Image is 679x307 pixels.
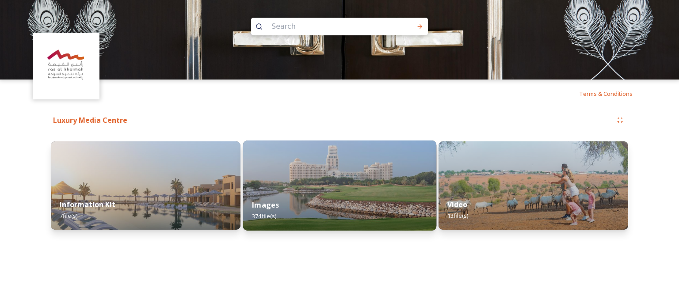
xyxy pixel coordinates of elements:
[252,200,279,210] strong: Images
[447,200,467,209] strong: Video
[579,90,633,98] span: Terms & Conditions
[579,88,646,99] a: Terms & Conditions
[252,212,276,220] span: 374 file(s)
[60,212,77,220] span: 7 file(s)
[51,141,240,230] img: 5d877220-f30f-446c-a8b4-c25610d4cf05.jpg
[53,115,127,125] strong: Luxury Media Centre
[60,200,115,209] strong: Information Kit
[243,140,436,231] img: 78b6791c-afca-47d9-b215-0d5f683c3802.jpg
[34,34,99,99] img: Logo_RAKTDA_RGB-01.png
[267,17,388,36] input: Search
[439,141,628,230] img: 7040f694-27b3-479b-9e6d-6281a11ed342.jpg
[447,212,468,220] span: 13 file(s)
